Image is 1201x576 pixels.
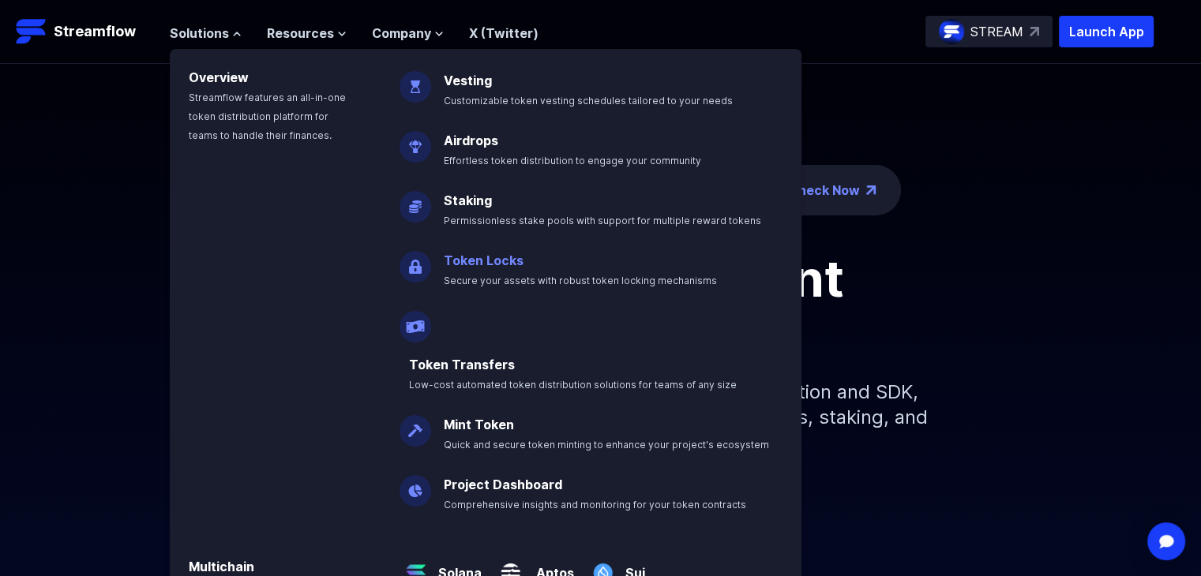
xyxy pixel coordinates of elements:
[444,477,562,492] a: Project Dashboard
[170,24,242,43] button: Solutions
[189,92,346,141] span: Streamflow features an all-in-one token distribution platform for teams to handle their finances.
[400,238,431,282] img: Token Locks
[444,95,733,107] span: Customizable token vesting schedules tailored to your needs
[444,215,761,226] span: Permissionless stake pools with support for multiple reward tokens
[1147,522,1185,560] div: Open Intercom Messenger
[189,69,249,85] a: Overview
[444,439,769,451] span: Quick and secure token minting to enhance your project's ecosystem
[400,118,431,163] img: Airdrops
[267,24,334,43] span: Resources
[409,357,515,372] a: Token Transfers
[469,25,539,41] a: X (Twitter)
[444,499,746,511] span: Comprehensive insights and monitoring for your token contracts
[409,379,737,391] span: Low-cost automated token distribution solutions for teams of any size
[970,22,1023,41] p: STREAM
[400,402,431,447] img: Mint Token
[939,19,964,44] img: streamflow-logo-circle.png
[170,24,229,43] span: Solutions
[444,417,514,432] a: Mint Token
[444,193,492,208] a: Staking
[789,181,860,200] a: Check Now
[189,559,254,574] a: Multichain
[444,133,498,148] a: Airdrops
[444,275,717,286] span: Secure your assets with robust token locking mechanisms
[444,73,492,88] a: Vesting
[400,178,431,223] img: Staking
[400,462,431,507] img: Project Dashboard
[267,24,347,43] button: Resources
[444,252,524,268] a: Token Locks
[16,16,47,47] img: Streamflow Logo
[54,21,136,43] p: Streamflow
[1059,16,1154,47] button: Launch App
[16,16,154,47] a: Streamflow
[444,155,701,166] span: Effortless token distribution to engage your community
[400,298,431,342] img: Payroll
[372,24,431,43] span: Company
[866,185,876,195] img: top-right-arrow.png
[372,24,444,43] button: Company
[925,16,1053,47] a: STREAM
[1030,27,1039,36] img: top-right-arrow.svg
[400,58,431,103] img: Vesting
